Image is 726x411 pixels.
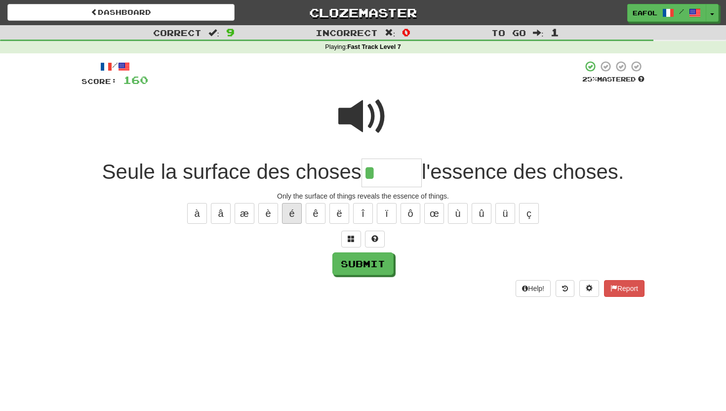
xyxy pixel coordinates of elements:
[347,43,401,50] strong: Fast Track Level 7
[123,74,148,86] span: 160
[679,8,684,15] span: /
[235,203,254,224] button: æ
[341,231,361,247] button: Switch sentence to multiple choice alt+p
[208,29,219,37] span: :
[332,252,394,275] button: Submit
[633,8,657,17] span: eafol
[365,231,385,247] button: Single letter hint - you only get 1 per sentence and score half the points! alt+h
[491,28,526,38] span: To go
[582,75,645,84] div: Mastered
[282,203,302,224] button: é
[402,26,410,38] span: 0
[187,203,207,224] button: à
[258,203,278,224] button: è
[306,203,325,224] button: ê
[516,280,551,297] button: Help!
[226,26,235,38] span: 9
[316,28,378,38] span: Incorrect
[153,28,202,38] span: Correct
[81,60,148,73] div: /
[377,203,397,224] button: ï
[7,4,235,21] a: Dashboard
[448,203,468,224] button: ù
[249,4,477,21] a: Clozemaster
[424,203,444,224] button: œ
[472,203,491,224] button: û
[385,29,396,37] span: :
[519,203,539,224] button: ç
[102,160,362,183] span: Seule la surface des choses
[604,280,645,297] button: Report
[533,29,544,37] span: :
[329,203,349,224] button: ë
[401,203,420,224] button: ô
[495,203,515,224] button: ü
[353,203,373,224] button: î
[627,4,706,22] a: eafol /
[556,280,574,297] button: Round history (alt+y)
[422,160,624,183] span: l'essence des choses.
[551,26,559,38] span: 1
[582,75,597,83] span: 25 %
[211,203,231,224] button: â
[81,191,645,201] div: Only the surface of things reveals the essence of things.
[81,77,117,85] span: Score:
